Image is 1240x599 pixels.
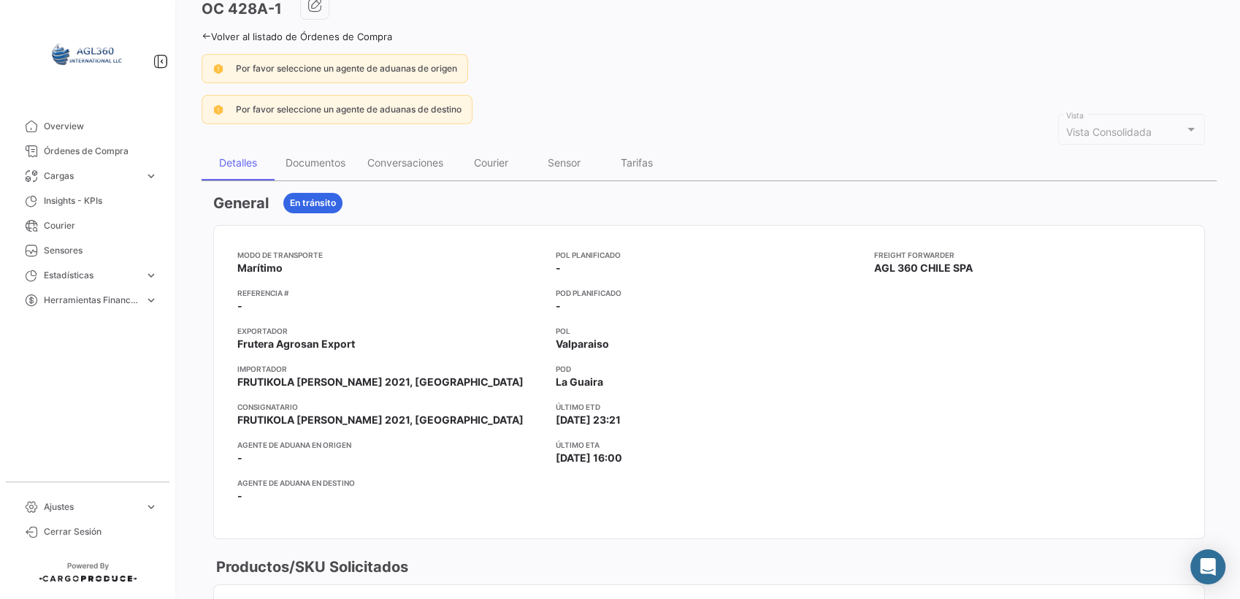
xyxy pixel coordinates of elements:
[44,244,158,257] span: Sensores
[44,525,158,538] span: Cerrar Sesión
[556,413,621,427] span: [DATE] 23:21
[548,156,581,169] div: Sensor
[12,213,164,238] a: Courier
[237,325,544,337] app-card-info-title: Exportador
[202,31,392,42] a: Volver al listado de Órdenes de Compra
[44,145,158,158] span: Órdenes de Compra
[237,439,544,451] app-card-info-title: Agente de Aduana en Origen
[1190,549,1225,584] div: Abrir Intercom Messenger
[286,156,345,169] div: Documentos
[44,120,158,133] span: Overview
[12,139,164,164] a: Órdenes de Compra
[237,337,355,351] span: Frutera Agrosan Export
[237,287,544,299] app-card-info-title: Referencia #
[874,249,1181,261] app-card-info-title: Freight Forwarder
[44,194,158,207] span: Insights - KPIs
[556,401,862,413] app-card-info-title: Último ETD
[237,299,242,313] span: -
[621,156,653,169] div: Tarifas
[237,451,242,465] span: -
[44,169,139,183] span: Cargas
[44,500,139,514] span: Ajustes
[237,249,544,261] app-card-info-title: Modo de Transporte
[213,557,408,577] h3: Productos/SKU Solicitados
[44,294,139,307] span: Herramientas Financieras
[219,156,257,169] div: Detalles
[44,269,139,282] span: Estadísticas
[44,219,158,232] span: Courier
[237,261,283,275] span: Marítimo
[1066,126,1152,138] mat-select-trigger: Vista Consolidada
[556,363,862,375] app-card-info-title: POD
[237,363,544,375] app-card-info-title: Importador
[236,63,457,74] span: Por favor seleccione un agente de aduanas de origen
[556,249,862,261] app-card-info-title: POL Planificado
[556,325,862,337] app-card-info-title: POL
[556,451,622,465] span: [DATE] 16:00
[237,489,242,503] span: -
[874,261,973,275] span: AGL 360 CHILE SPA
[12,114,164,139] a: Overview
[290,197,336,210] span: En tránsito
[12,188,164,213] a: Insights - KPIs
[145,169,158,183] span: expand_more
[237,413,524,427] span: FRUTIKOLA [PERSON_NAME] 2021, [GEOGRAPHIC_DATA]
[145,500,158,514] span: expand_more
[556,287,862,299] app-card-info-title: POD Planificado
[236,104,462,115] span: Por favor seleccione un agente de aduanas de destino
[213,193,269,213] h3: General
[145,269,158,282] span: expand_more
[237,401,544,413] app-card-info-title: Consignatario
[237,375,524,389] span: FRUTIKOLA [PERSON_NAME] 2021, [GEOGRAPHIC_DATA]
[556,299,561,313] span: -
[556,337,609,351] span: Valparaiso
[556,261,561,275] span: -
[556,439,862,451] app-card-info-title: Último ETA
[51,18,124,91] img: 64a6efb6-309f-488a-b1f1-3442125ebd42.png
[556,375,603,389] span: La Guaira
[367,156,443,169] div: Conversaciones
[474,156,508,169] div: Courier
[145,294,158,307] span: expand_more
[237,477,544,489] app-card-info-title: Agente de Aduana en Destino
[12,238,164,263] a: Sensores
